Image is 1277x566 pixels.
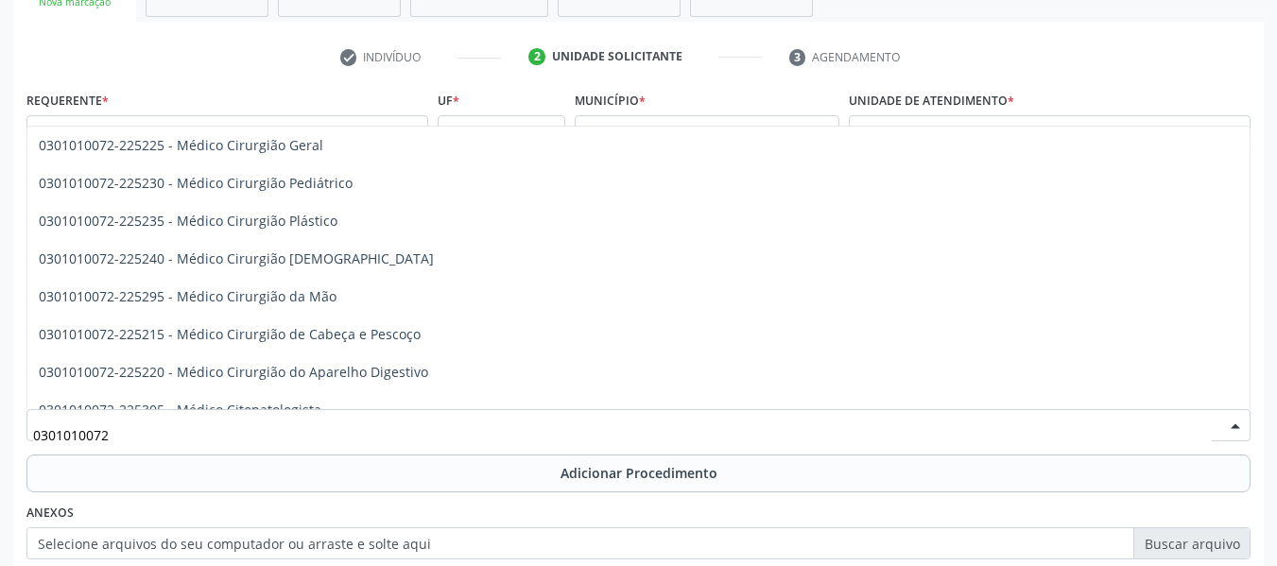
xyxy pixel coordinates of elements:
span: 0301010072-225215 - Médico Cirurgião de Cabeça e Pescoço [39,325,421,343]
div: 2 [528,48,545,65]
span: Adicionar Procedimento [561,463,717,483]
button: Adicionar Procedimento [26,455,1251,492]
label: Anexos [26,499,74,528]
span: 0301010072-225240 - Médico Cirurgião [DEMOGRAPHIC_DATA] [39,249,434,267]
span: Profissional de Saúde [33,122,389,141]
label: UF [438,86,459,115]
span: 0301010072-225235 - Médico Cirurgião Plástico [39,212,337,230]
span: 0301010072-225225 - Médico Cirurgião Geral [39,136,323,154]
span: 0301010072-225220 - Médico Cirurgião do Aparelho Digestivo [39,363,428,381]
label: Unidade de atendimento [849,86,1014,115]
span: [PERSON_NAME] [581,122,801,141]
label: Requerente [26,86,109,115]
div: Unidade solicitante [552,48,682,65]
input: Buscar por procedimento [33,416,1212,454]
span: 0301010072-225295 - Médico Cirurgião da Mão [39,287,337,305]
span: Unidade de Saude da Familia [PERSON_NAME] [855,122,1212,141]
span: 0301010072-225230 - Médico Cirurgião Pediátrico [39,174,353,192]
label: Município [575,86,646,115]
span: AL [444,122,526,141]
span: 0301010072-225305 - Médico Citopatologista [39,401,321,419]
